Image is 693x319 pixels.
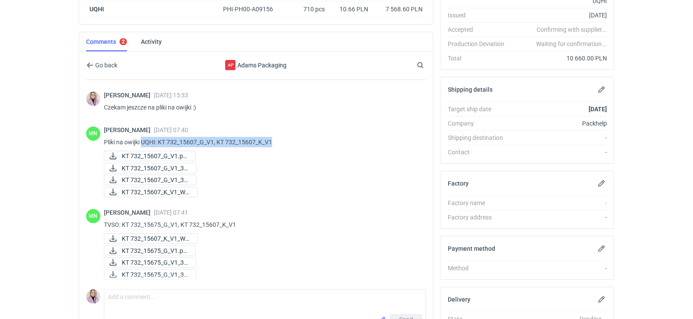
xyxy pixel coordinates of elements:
[141,32,162,51] a: Activity
[90,6,104,13] a: UQHI
[415,60,443,70] input: Search
[596,178,607,189] button: Edit factory details
[86,209,100,223] figcaption: MN
[104,269,197,280] a: KT 732_15675_G_V1_3D...
[448,54,511,63] div: Total
[122,175,189,185] span: KT 732_15607_G_V1_3D...
[536,40,607,48] em: Waiting for confirmation...
[104,187,198,197] a: KT 732_15607_K_V1_W1...
[104,163,191,173] div: KT 732_15607_G_V1_3D ruch.pdf
[104,175,197,185] a: KT 732_15607_G_V1_3D...
[511,11,607,20] div: [DATE]
[154,126,188,133] span: [DATE] 07:40
[448,119,511,128] div: Company
[223,5,281,13] div: PHI-PH00-A09156
[448,133,511,142] div: Shipping destination
[122,258,189,267] span: KT 732_15675_G_V1_3D...
[104,151,191,161] div: KT 732_15607_G_V1.pdf
[104,187,191,197] div: KT 732_15607_K_V1_W1.pdf
[448,245,495,252] h2: Payment method
[122,270,189,279] span: KT 732_15675_G_V1_3D...
[122,246,188,256] span: KT 732_15675_G_V1.pd...
[104,257,197,268] a: KT 732_15675_G_V1_3D...
[448,148,511,156] div: Contact
[86,32,127,51] a: Comments2
[536,26,607,33] em: Confirming with supplier...
[104,163,197,173] a: KT 732_15607_G_V1_3D...
[104,126,154,133] span: [PERSON_NAME]
[122,151,188,161] span: KT 732_15607_G_V1.pd...
[104,102,419,113] p: Czekam jeszcze na pliki na owijki :)
[86,92,100,106] img: Klaudia Wiśniewska
[511,213,607,222] div: -
[104,269,191,280] div: KT 732_15675_G_V1_3D.JPG
[596,243,607,254] button: Edit payment method
[448,213,511,222] div: Factory address
[104,219,419,230] p: TVSO: KT 732_15675_G_V1, KT 732_15607_K_V1
[122,234,190,243] span: KT 732_15607_K_V1_W1...
[332,5,368,13] div: 10.66 PLN
[448,11,511,20] div: Issued
[86,126,100,141] figcaption: MN
[596,294,607,305] button: Edit delivery details
[104,246,191,256] div: KT 732_15675_G_V1.pdf
[511,54,607,63] div: 10 660.00 PLN
[596,84,607,95] button: Edit shipping details
[448,25,511,34] div: Accepted
[448,296,470,303] h2: Delivery
[511,148,607,156] div: -
[589,106,607,113] strong: [DATE]
[93,62,117,68] span: Go back
[448,264,511,272] div: Method
[104,257,191,268] div: KT 732_15675_G_V1_3D ruch.pdf
[104,151,196,161] a: KT 732_15607_G_V1.pd...
[86,126,100,141] div: Małgorzata Nowotna
[225,60,236,70] div: Adams Packaging
[122,187,190,197] span: KT 732_15607_K_V1_W1...
[448,40,511,48] div: Production Deviation
[375,5,423,13] div: 7 568.60 PLN
[511,199,607,207] div: -
[122,39,125,45] div: 2
[154,209,188,216] span: [DATE] 07:41
[104,92,154,99] span: [PERSON_NAME]
[104,246,196,256] a: KT 732_15675_G_V1.pd...
[185,60,327,70] div: Adams Packaging
[448,105,511,113] div: Target ship date
[86,60,118,70] button: Go back
[104,175,191,185] div: KT 732_15607_G_V1_3D.JPG
[511,264,607,272] div: -
[122,163,189,173] span: KT 732_15607_G_V1_3D...
[448,180,469,187] h2: Factory
[511,133,607,142] div: -
[104,233,198,244] a: KT 732_15607_K_V1_W1...
[104,233,191,244] div: KT 732_15607_K_V1_W1.pdf
[511,119,607,128] div: Packhelp
[448,86,493,93] h2: Shipping details
[285,1,328,17] div: 710 pcs
[448,199,511,207] div: Factory name
[86,209,100,223] div: Małgorzata Nowotna
[86,289,100,304] img: Klaudia Wiśniewska
[104,209,154,216] span: [PERSON_NAME]
[154,92,188,99] span: [DATE] 15:33
[225,60,236,70] figcaption: AP
[104,137,419,147] p: Pliki na owijki UQHI: KT 732_15607_G_V1, KT 732_15607_K_V1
